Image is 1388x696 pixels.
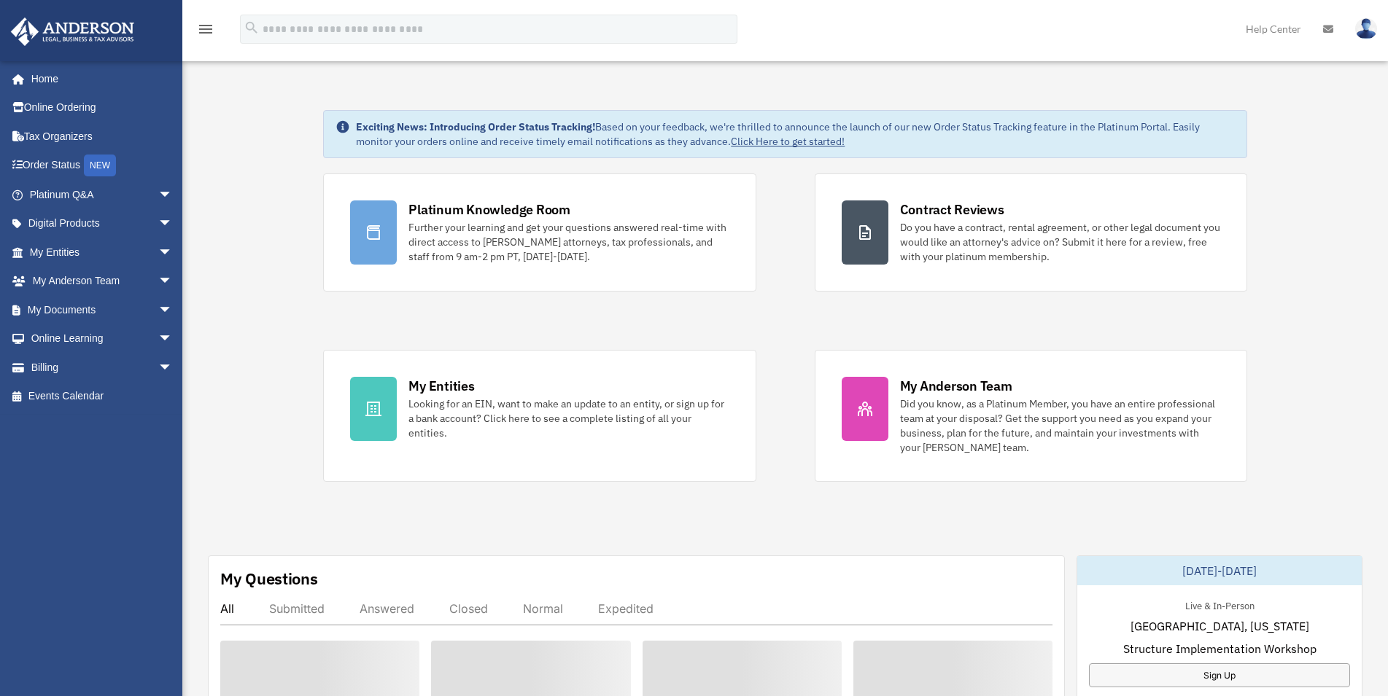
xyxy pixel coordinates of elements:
[10,209,195,238] a: Digital Productsarrow_drop_down
[158,353,187,383] span: arrow_drop_down
[815,173,1247,292] a: Contract Reviews Do you have a contract, rental agreement, or other legal document you would like...
[158,209,187,239] span: arrow_drop_down
[10,64,187,93] a: Home
[197,20,214,38] i: menu
[10,324,195,353] a: Online Learningarrow_drop_down
[158,295,187,325] span: arrow_drop_down
[10,238,195,267] a: My Entitiesarrow_drop_down
[1077,556,1362,585] div: [DATE]-[DATE]
[360,601,414,616] div: Answered
[10,353,195,382] a: Billingarrow_drop_down
[10,295,195,324] a: My Documentsarrow_drop_down
[220,568,318,590] div: My Questions
[356,120,595,133] strong: Exciting News: Introducing Order Status Tracking!
[815,350,1247,482] a: My Anderson Team Did you know, as a Platinum Member, you have an entire professional team at your...
[220,601,234,616] div: All
[408,220,729,264] div: Further your learning and get your questions answered real-time with direct access to [PERSON_NAM...
[158,180,187,210] span: arrow_drop_down
[84,155,116,176] div: NEW
[1355,18,1377,39] img: User Pic
[1131,617,1309,635] span: [GEOGRAPHIC_DATA], [US_STATE]
[158,238,187,267] span: arrow_drop_down
[1123,640,1317,657] span: Structure Implementation Workshop
[10,151,195,181] a: Order StatusNEW
[10,267,195,296] a: My Anderson Teamarrow_drop_down
[10,93,195,122] a: Online Ordering
[523,601,563,616] div: Normal
[10,180,195,209] a: Platinum Q&Aarrow_drop_down
[158,267,187,297] span: arrow_drop_down
[731,135,845,148] a: Click Here to get started!
[408,396,729,440] div: Looking for an EIN, want to make an update to an entity, or sign up for a bank account? Click her...
[900,200,1004,219] div: Contract Reviews
[356,120,1234,149] div: Based on your feedback, we're thrilled to announce the launch of our new Order Status Tracking fe...
[197,26,214,38] a: menu
[7,17,139,46] img: Anderson Advisors Platinum Portal
[323,350,756,482] a: My Entities Looking for an EIN, want to make an update to an entity, or sign up for a bank accoun...
[408,200,570,219] div: Platinum Knowledge Room
[244,20,260,36] i: search
[269,601,325,616] div: Submitted
[900,396,1220,455] div: Did you know, as a Platinum Member, you have an entire professional team at your disposal? Get th...
[408,377,474,395] div: My Entities
[10,122,195,151] a: Tax Organizers
[158,324,187,354] span: arrow_drop_down
[1089,663,1350,687] a: Sign Up
[449,601,488,616] div: Closed
[1174,597,1266,612] div: Live & In-Person
[598,601,654,616] div: Expedited
[323,173,756,292] a: Platinum Knowledge Room Further your learning and get your questions answered real-time with dire...
[900,220,1220,264] div: Do you have a contract, rental agreement, or other legal document you would like an attorney's ad...
[10,382,195,411] a: Events Calendar
[900,377,1012,395] div: My Anderson Team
